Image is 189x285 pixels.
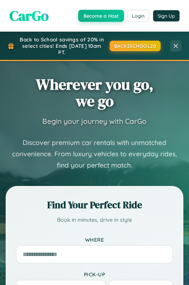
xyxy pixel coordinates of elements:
label: Pick-up [16,271,173,277]
p: Book in minutes, drive in style [16,215,173,225]
span: CarGo [9,6,49,26]
button: Sign Up [153,10,180,21]
h3: Begin your journey with CarGo [42,117,147,126]
label: Where [16,236,173,243]
button: Become a Host [78,10,124,22]
h2: Find Your Perfect Ride [16,198,173,212]
button: Login [127,10,149,22]
p: Discover premium car rentals with unmatched convenience. From luxury vehicles to everyday rides, ... [6,137,183,171]
h1: Wherever you go, we go [36,76,153,109]
span: Back to School savings of 20% in select cities! Ends [DATE] 10am PT. [18,36,106,55]
button: BACK2SCHOOL20 [110,41,161,51]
